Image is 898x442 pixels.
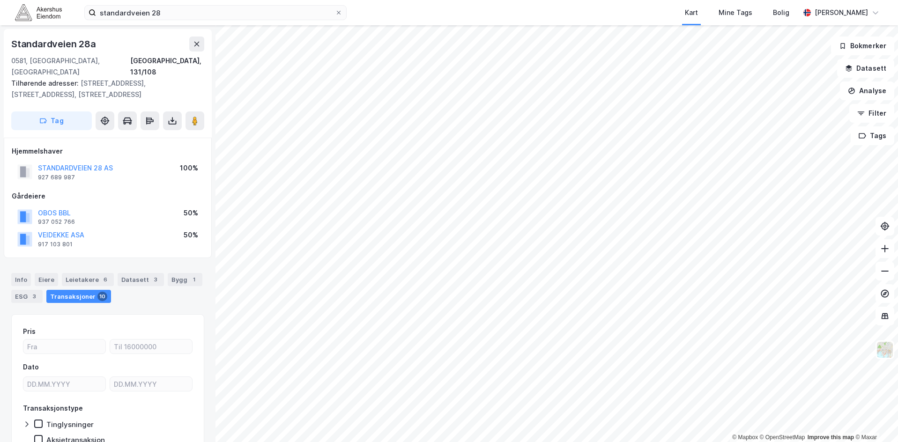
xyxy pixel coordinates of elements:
div: 50% [184,229,198,241]
div: 927 689 987 [38,174,75,181]
div: Transaksjonstype [23,403,83,414]
div: [PERSON_NAME] [815,7,868,18]
span: Tilhørende adresser: [11,79,81,87]
a: Improve this map [808,434,854,441]
div: Pris [23,326,36,337]
div: Bygg [168,273,202,286]
input: DD.MM.YYYY [110,377,192,391]
div: 6 [101,275,110,284]
div: Info [11,273,31,286]
div: 937 052 766 [38,218,75,226]
button: Analyse [840,81,894,100]
div: 10 [97,292,107,301]
div: [GEOGRAPHIC_DATA], 131/108 [130,55,204,78]
div: Eiere [35,273,58,286]
div: 100% [180,162,198,174]
img: akershus-eiendom-logo.9091f326c980b4bce74ccdd9f866810c.svg [15,4,62,21]
div: 50% [184,207,198,219]
div: ESG [11,290,43,303]
button: Filter [849,104,894,123]
button: Bokmerker [831,37,894,55]
div: Dato [23,361,39,373]
img: Z [876,341,894,359]
div: 917 103 801 [38,241,73,248]
input: Søk på adresse, matrikkel, gårdeiere, leietakere eller personer [96,6,335,20]
div: Gårdeiere [12,191,204,202]
input: DD.MM.YYYY [23,377,105,391]
div: 1 [189,275,199,284]
button: Tags [851,126,894,145]
div: Kart [685,7,698,18]
div: Transaksjoner [46,290,111,303]
button: Tag [11,111,92,130]
input: Fra [23,339,105,354]
div: 0581, [GEOGRAPHIC_DATA], [GEOGRAPHIC_DATA] [11,55,130,78]
iframe: Chat Widget [851,397,898,442]
a: OpenStreetMap [760,434,805,441]
button: Datasett [837,59,894,78]
div: Kontrollprogram for chat [851,397,898,442]
div: Hjemmelshaver [12,146,204,157]
div: Bolig [773,7,789,18]
div: 3 [151,275,160,284]
div: Datasett [118,273,164,286]
input: Til 16000000 [110,339,192,354]
div: Standardveien 28a [11,37,98,52]
div: Leietakere [62,273,114,286]
div: [STREET_ADDRESS], [STREET_ADDRESS], [STREET_ADDRESS] [11,78,197,100]
div: 3 [30,292,39,301]
div: Mine Tags [719,7,752,18]
div: Tinglysninger [46,420,94,429]
a: Mapbox [732,434,758,441]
